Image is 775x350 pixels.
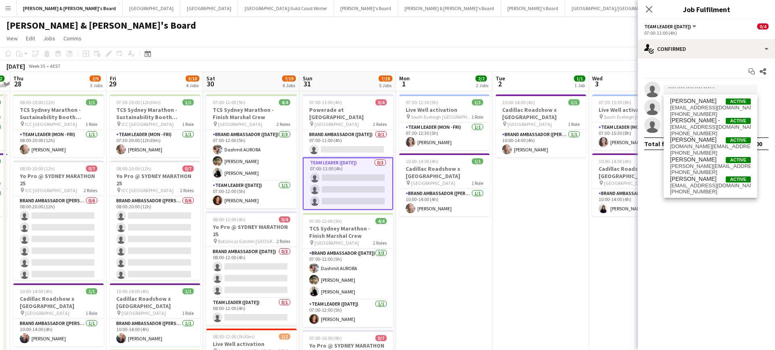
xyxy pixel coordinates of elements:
div: 07:30-15:30 (8h)1/1Live Well activation South Eveleigh [GEOGRAPHIC_DATA]1 RoleTeam Leader (Mon - ... [592,94,683,150]
span: Team Leader (Sunday) [644,23,691,29]
span: 30 [205,79,215,88]
app-job-card: 07:00-12:00 (5h)4/4TCS Sydney Marathon - Finish Marshal Crew [GEOGRAPHIC_DATA]2 RolesBrand Ambass... [303,213,393,327]
h3: TCS Sydney Marathon - Sustainability Booth Support [13,106,104,121]
span: 08:00-20:00 (12h) [20,99,55,105]
span: 07:00-12:00 (5h) [213,99,245,105]
a: Edit [23,33,38,44]
span: Fri [110,75,116,82]
span: +61439077099 [670,111,751,117]
app-card-role: Team Leader ([DATE])0/307:00-11:00 (4h) [303,157,393,210]
span: Kathryn Adams [670,156,716,163]
span: [GEOGRAPHIC_DATA] [121,310,166,316]
h3: Powerade at [GEOGRAPHIC_DATA] [303,106,393,121]
span: 1/1 [182,288,194,294]
span: Edit [26,35,35,42]
span: 10:00-14:00 (4h) [599,158,631,164]
a: Jobs [40,33,59,44]
span: Active [726,118,751,124]
span: +610419127666 [670,150,751,156]
h3: Cadillac Roadshow x [GEOGRAPHIC_DATA] [13,295,104,310]
app-card-role: Team Leader ([DATE])0/108:00-12:00 (4h) [206,298,297,325]
span: 1 Role [182,310,194,316]
div: Total fee [644,140,672,148]
app-job-card: 08:00-20:00 (12h)0/7Yo Pro @ SYDNEY MARATHON 25 ICC [GEOGRAPHIC_DATA]2 RolesBrand Ambassador ([PE... [13,161,104,280]
span: 07:00-12:00 (5h) [309,218,342,224]
span: 08:00-12:00 (4h) [213,216,245,222]
button: [GEOGRAPHIC_DATA] [123,0,180,16]
span: 0/4 [279,216,290,222]
span: 07:30-20:00 (12h30m) [116,99,161,105]
div: Confirmed [638,39,775,59]
app-job-card: 07:00-11:00 (4h)0/4Powerade at [GEOGRAPHIC_DATA] [GEOGRAPHIC_DATA]2 RolesBrand Ambassador ([DATE]... [303,94,393,210]
span: 1 Role [471,180,483,186]
span: 7/19 [282,75,296,82]
span: 08:30-12:00 (3h30m) [213,333,255,340]
span: 3 [591,79,603,88]
div: 08:00-20:00 (12h)1/1TCS Sydney Marathon - Sustainability Booth Support ICC [GEOGRAPHIC_DATA]1 Rol... [13,94,104,157]
button: [GEOGRAPHIC_DATA]/Gold Coast Winter [238,0,334,16]
span: View [6,35,18,42]
h3: TCS Sydney Marathon - Sustainability Booth Support [110,106,200,121]
span: South Eveleigh [GEOGRAPHIC_DATA] [411,114,471,120]
app-card-role: Brand Ambassador ([PERSON_NAME])0/608:00-20:00 (12h) [110,196,200,282]
span: +61422196621 [670,130,751,137]
div: AEST [50,63,61,69]
div: 3 Jobs [90,82,103,88]
button: [GEOGRAPHIC_DATA]/[GEOGRAPHIC_DATA] [565,0,669,16]
button: [PERSON_NAME]'s Board [334,0,398,16]
div: [DATE] [6,62,25,70]
app-job-card: 10:00-14:00 (4h)1/1Cadillac Roadshow x [GEOGRAPHIC_DATA] [GEOGRAPHIC_DATA]1 RoleBrand Ambassador ... [399,153,490,216]
span: frederickabroad@gmail.com [670,124,751,130]
app-card-role: Brand Ambassador ([DATE])3/307:00-12:00 (5h)Dashmit AURORA[PERSON_NAME][PERSON_NAME] [206,130,297,181]
span: [GEOGRAPHIC_DATA] [314,240,359,246]
button: [PERSON_NAME] & [PERSON_NAME]'s Board [17,0,123,16]
h3: Cadillac Roadshow x [GEOGRAPHIC_DATA] [399,165,490,180]
span: +61402360794 [670,169,751,176]
span: Thu [13,75,23,82]
div: 07:00-12:00 (5h)4/4TCS Sydney Marathon - Finish Marshal Crew [GEOGRAPHIC_DATA]2 RolesBrand Ambass... [206,94,297,208]
span: 08:00-20:00 (12h) [20,166,55,172]
span: 10:00-14:00 (4h) [116,288,149,294]
div: 10:00-14:00 (4h)1/1Cadillac Roadshow x [GEOGRAPHIC_DATA] [GEOGRAPHIC_DATA]1 RoleBrand Ambassador ... [592,153,683,216]
span: 4/4 [279,99,290,105]
app-card-role: Team Leader (Mon - Fri)1/107:30-12:30 (5h)[PERSON_NAME] [399,123,490,150]
div: 07:00-11:00 (4h) [644,30,769,36]
span: assi.se@hotmail.com [670,143,751,150]
span: Zahra Afzali [670,176,716,182]
app-card-role: Brand Ambassador ([PERSON_NAME])1/110:00-14:00 (4h)[PERSON_NAME] [592,189,683,216]
span: 31 [302,79,312,88]
app-job-card: 08:00-12:00 (4h)0/4Yo Pro @ SYDNEY MARATHON 25 Botanical Garden [GEOGRAPHIC_DATA]2 RolesBrand Amb... [206,212,297,325]
app-job-card: 10:00-14:00 (4h)1/1Cadillac Roadshow x [GEOGRAPHIC_DATA] [GEOGRAPHIC_DATA]1 RoleBrand Ambassador ... [110,283,200,346]
span: 10:00-14:00 (4h) [20,288,52,294]
span: 0/4 [375,99,387,105]
span: Comms [63,35,82,42]
span: 1 [398,79,410,88]
app-card-role: Team Leader (Mon - Fri)1/107:30-15:30 (8h)[PERSON_NAME] [592,123,683,150]
span: 2/9 [90,75,101,82]
span: Mon [399,75,410,82]
span: 1/1 [574,75,585,82]
app-card-role: Brand Ambassador ([PERSON_NAME])1/110:00-14:00 (4h)[PERSON_NAME] [13,319,104,346]
span: 0/7 [86,166,97,172]
span: Active [726,157,751,163]
span: nerolireginanewton@icloud.com [670,105,751,111]
span: 2 Roles [276,121,290,127]
span: [GEOGRAPHIC_DATA] [507,121,552,127]
span: ICC [GEOGRAPHIC_DATA] [25,121,77,127]
span: 1/1 [568,99,580,105]
app-card-role: Team Leader (Mon - Fri)1/107:30-20:00 (12h30m)[PERSON_NAME] [110,130,200,157]
span: 1/1 [472,158,483,164]
div: 4 Jobs [186,82,199,88]
span: ICC [GEOGRAPHIC_DATA] [121,187,174,193]
app-job-card: 10:00-14:00 (4h)1/1Cadillac Roadshow x [GEOGRAPHIC_DATA] [GEOGRAPHIC_DATA]1 RoleBrand Ambassador ... [496,94,586,157]
span: [GEOGRAPHIC_DATA] [411,180,455,186]
h3: TCS Sydney Marathon - Finish Marshal Crew [303,225,393,239]
span: Tue [496,75,505,82]
span: 2 Roles [276,238,290,244]
span: [GEOGRAPHIC_DATA] [604,180,648,186]
span: +61491690426 [670,189,751,195]
span: 07:00-11:00 (4h) [309,99,342,105]
span: ICC [GEOGRAPHIC_DATA] [25,187,77,193]
h3: Cadillac Roadshow x [GEOGRAPHIC_DATA] [496,106,586,121]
